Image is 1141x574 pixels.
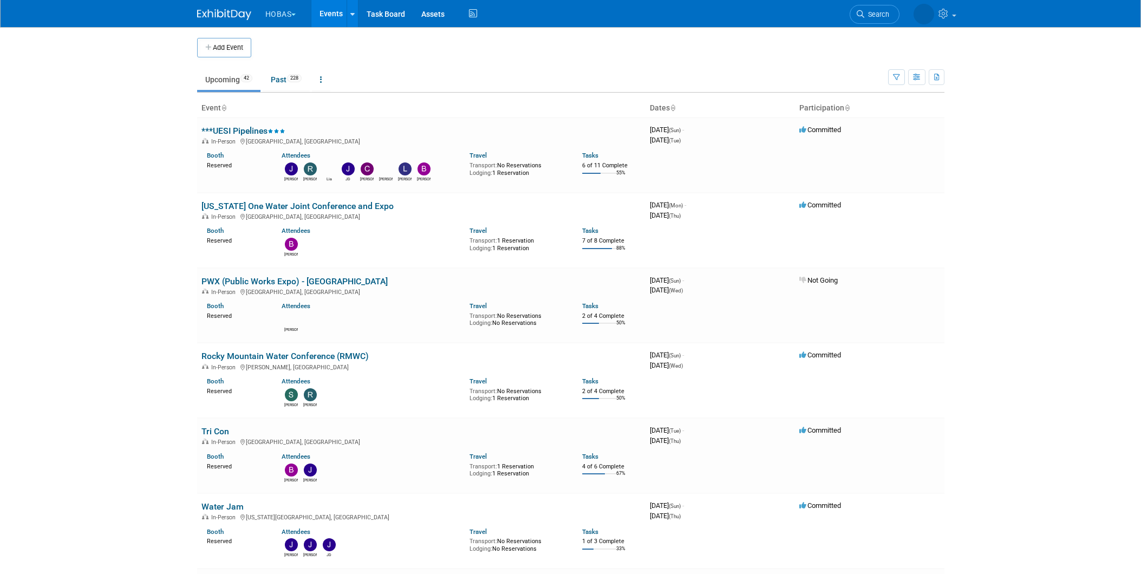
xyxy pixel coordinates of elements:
span: [DATE] [650,276,684,284]
img: Lia Chowdhury [323,162,336,175]
span: In-Person [211,364,239,371]
span: Lodging: [470,470,492,477]
span: In-Person [211,213,239,220]
img: Jeffrey LeBlanc [304,464,317,477]
div: 4 of 6 Complete [582,463,641,471]
div: [GEOGRAPHIC_DATA], [GEOGRAPHIC_DATA] [201,212,641,220]
div: Bijan Khamanian [417,175,431,182]
th: Dates [646,99,795,118]
a: Search [850,5,899,24]
span: Lodging: [470,319,492,327]
span: [DATE] [650,361,683,369]
a: Travel [470,227,487,234]
span: Transport: [470,538,497,545]
div: No Reservations No Reservations [470,536,566,552]
a: Travel [470,453,487,460]
img: In-Person Event [202,289,208,294]
span: - [682,126,684,134]
span: Transport: [470,237,497,244]
span: 228 [287,74,302,82]
td: 50% [616,320,625,335]
span: Search [864,10,889,18]
img: In-Person Event [202,138,208,143]
div: Lia Chowdhury [322,175,336,182]
img: Jeffrey LeBlanc [285,162,298,175]
div: Rene Garcia [303,401,317,408]
div: Reserved [207,160,266,169]
span: (Sun) [669,503,681,509]
div: Jake Brunoehler, P. E. [284,326,298,332]
th: Participation [795,99,944,118]
a: Tasks [582,528,598,536]
span: [DATE] [650,426,684,434]
a: Attendees [282,302,310,310]
div: JD Demore [341,175,355,182]
div: Lindsey Thiele [398,175,412,182]
img: In-Person Event [202,364,208,369]
span: In-Person [211,439,239,446]
a: Water Jam [201,501,244,512]
span: [DATE] [650,126,684,134]
a: Tasks [582,377,598,385]
a: Sort by Start Date [670,103,675,112]
a: Travel [470,528,487,536]
span: In-Person [211,138,239,145]
img: Jeffrey LeBlanc [304,538,317,551]
a: Booth [207,377,224,385]
td: 50% [616,395,625,410]
span: - [682,351,684,359]
img: JD Demore [342,162,355,175]
div: Reserved [207,310,266,320]
a: Attendees [282,528,310,536]
img: Bijan Khamanian [418,162,431,175]
td: 67% [616,471,625,485]
span: Transport: [470,162,497,169]
div: Rene Garcia [303,175,317,182]
div: [GEOGRAPHIC_DATA], [GEOGRAPHIC_DATA] [201,136,641,145]
td: 88% [616,245,625,260]
a: PWX (Public Works Expo) - [GEOGRAPHIC_DATA] [201,276,388,286]
div: 2 of 4 Complete [582,312,641,320]
span: (Wed) [669,363,683,369]
div: [GEOGRAPHIC_DATA], [GEOGRAPHIC_DATA] [201,437,641,446]
div: JD Demore [322,551,336,558]
span: Transport: [470,388,497,395]
img: In-Person Event [202,439,208,444]
div: Christopher Shirazy [360,175,374,182]
a: Booth [207,227,224,234]
div: Stephen Alston [284,401,298,408]
span: [DATE] [650,501,684,510]
div: Jeffrey LeBlanc [303,551,317,558]
td: 55% [616,170,625,185]
span: - [684,201,686,209]
img: ExhibitDay [197,9,251,20]
a: Upcoming42 [197,69,260,90]
span: In-Person [211,514,239,521]
div: 1 Reservation 1 Reservation [470,235,566,252]
span: [DATE] [650,512,681,520]
img: Gabriel Castelblanco, P. E. [380,162,393,175]
img: Joe Tipton [285,538,298,551]
span: Transport: [470,312,497,319]
div: Gabriel Castelblanco, P. E. [379,175,393,182]
span: [DATE] [650,436,681,445]
img: Bryant Welch [285,464,298,477]
img: Rene Garcia [304,388,317,401]
span: (Sun) [669,127,681,133]
span: [DATE] [650,286,683,294]
a: Booth [207,152,224,159]
div: 1 Reservation 1 Reservation [470,461,566,478]
a: Travel [470,377,487,385]
span: - [682,426,684,434]
span: [DATE] [650,211,681,219]
div: No Reservations 1 Reservation [470,386,566,402]
div: Jeffrey LeBlanc [284,175,298,182]
div: 1 of 3 Complete [582,538,641,545]
span: (Mon) [669,203,683,208]
span: 42 [240,74,252,82]
a: Tasks [582,227,598,234]
a: Tasks [582,453,598,460]
span: (Wed) [669,288,683,293]
span: (Sun) [669,353,681,358]
a: Booth [207,528,224,536]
